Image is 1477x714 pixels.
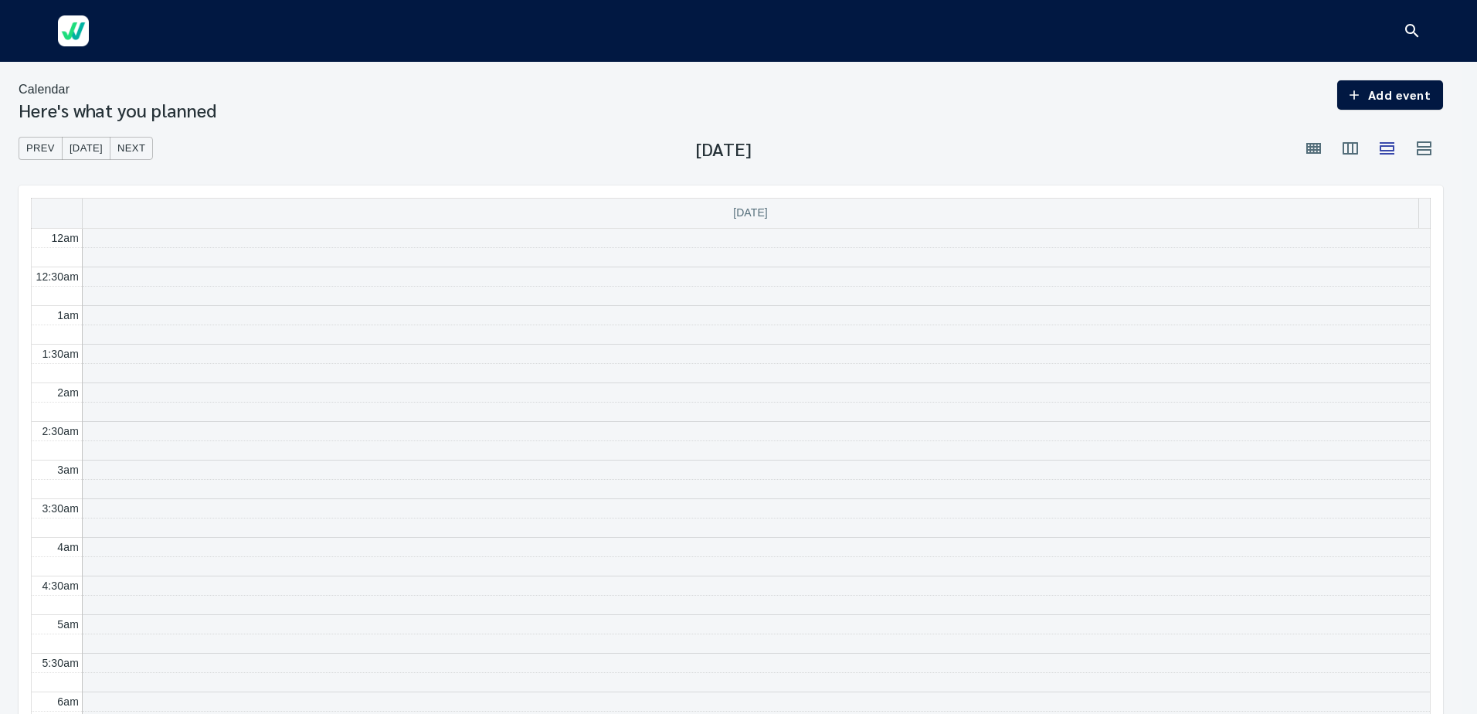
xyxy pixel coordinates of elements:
button: Month [1295,130,1332,167]
span: 4:30am [42,580,79,592]
span: 2am [57,386,79,399]
span: 12am [51,232,79,244]
button: Day [1369,130,1406,167]
button: Add event [1337,80,1443,110]
img: Werkgo Logo [58,15,89,46]
h3: [DATE] [696,138,752,159]
span: 6am [57,695,79,708]
span: 5:30am [42,657,79,669]
span: [DATE] [70,140,103,158]
nav: breadcrumb [19,80,216,99]
span: 4am [57,541,79,553]
a: Werkgo Logo [46,8,100,54]
span: 1:30am [42,348,79,360]
span: 3am [57,464,79,476]
p: Calendar [19,80,70,99]
button: [DATE] [62,137,110,161]
h3: Here's what you planned [19,99,216,121]
button: Week [1332,130,1369,167]
span: Add event [1350,84,1431,106]
span: Prev [26,140,55,158]
button: Agenda [1406,130,1443,167]
button: Prev [19,137,63,161]
span: [DATE] [733,206,768,219]
span: 12:30am [36,270,79,283]
span: 1am [57,309,79,321]
span: 3:30am [42,502,79,515]
span: 5am [57,618,79,631]
span: 2:30am [42,425,79,437]
span: Next [117,140,145,158]
button: Next [110,137,153,161]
